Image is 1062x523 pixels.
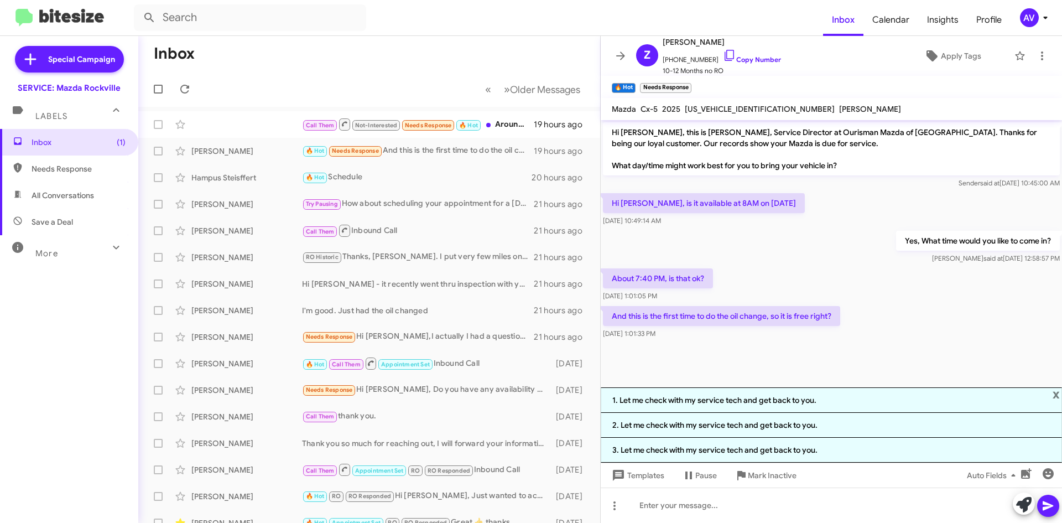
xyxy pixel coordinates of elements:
span: 🔥 Hot [306,361,325,368]
span: Not-Interested [355,122,398,129]
span: « [485,82,491,96]
span: Z [644,46,650,64]
div: Inbound Call [302,224,534,237]
span: Mark Inactive [748,465,796,485]
div: [PERSON_NAME] [191,491,302,502]
button: Templates [601,465,673,485]
div: AV [1020,8,1039,27]
span: [PERSON_NAME] [663,35,781,49]
div: Inbound Call [302,356,550,370]
div: 21 hours ago [534,305,591,316]
span: [US_VEHICLE_IDENTIFICATION_NUMBER] [685,104,835,114]
div: [PERSON_NAME] [191,358,302,369]
span: Sender [DATE] 10:45:00 AM [959,179,1060,187]
span: 🔥 Hot [306,147,325,154]
span: (1) [117,137,126,148]
span: Appointment Set [355,467,404,474]
div: 21 hours ago [534,332,591,343]
div: And this is the first time to do the oil change, so it is free right? [302,144,534,157]
span: 🔥 Hot [306,493,325,500]
div: Hi [PERSON_NAME] - it recently went thru inspection with you guys. The [GEOGRAPHIC_DATA] location... [302,278,534,289]
span: Call Them [306,467,335,474]
span: Call Them [306,228,335,235]
div: Hampus Steisffert [191,172,302,183]
span: [PERSON_NAME] [839,104,901,114]
span: [PHONE_NUMBER] [663,49,781,65]
span: [DATE] 1:01:05 PM [603,292,657,300]
div: 21 hours ago [534,252,591,263]
span: Try Pausing [306,200,338,208]
button: Pause [673,465,726,485]
a: Inbox [823,4,863,36]
div: Hi [PERSON_NAME], Do you have any availability for morning drop off with taxi service in the next... [302,384,550,396]
div: [PERSON_NAME] [191,411,302,422]
div: How about scheduling your appointment for a [DATE] or [DATE] after the 15th? Please let me know w... [302,198,534,210]
span: More [35,248,58,258]
div: 21 hours ago [534,225,591,236]
div: [PERSON_NAME] [191,199,302,210]
span: RO [332,493,341,500]
span: Needs Response [332,147,379,154]
div: [PERSON_NAME] [191,305,302,316]
div: [PERSON_NAME] [191,438,302,449]
a: Profile [967,4,1011,36]
button: Apply Tags [896,46,1009,66]
span: Call Them [306,122,335,129]
a: Insights [918,4,967,36]
span: Special Campaign [48,54,115,65]
nav: Page navigation example [479,78,587,101]
span: Cx-5 [641,104,658,114]
button: Previous [478,78,498,101]
span: Mazda [612,104,636,114]
span: [DATE] 1:01:33 PM [603,329,655,338]
p: Yes, What time would you like to come in? [896,231,1060,251]
span: [DATE] 10:49:14 AM [603,216,661,225]
div: 20 hours ago [532,172,591,183]
span: [PERSON_NAME] [DATE] 12:58:57 PM [932,254,1060,262]
span: Appointment Set [381,361,430,368]
div: [PERSON_NAME] [191,332,302,343]
p: Hi [PERSON_NAME], is it available at 8AM on [DATE] [603,193,805,213]
span: Apply Tags [941,46,981,66]
button: Mark Inactive [726,465,805,485]
div: 19 hours ago [534,146,591,157]
div: [DATE] [550,464,591,475]
span: Labels [35,111,67,121]
div: [PERSON_NAME] [191,252,302,263]
a: Copy Number [723,55,781,64]
div: [PERSON_NAME] [191,278,302,289]
a: Special Campaign [15,46,124,73]
span: said at [983,254,1003,262]
div: thank you. [302,410,550,423]
span: Needs Response [405,122,452,129]
div: [PERSON_NAME] [191,146,302,157]
span: Needs Response [306,386,353,393]
span: said at [980,179,999,187]
div: 21 hours ago [534,278,591,289]
div: Thanks, [PERSON_NAME]. I put very few miles on my Miata, so the standard schedule doesn't really ... [302,251,534,263]
span: 10-12 Months no RO [663,65,781,76]
li: 1. Let me check with my service tech and get back to you. [601,387,1062,413]
div: SERVICE: Mazda Rockville [18,82,121,94]
span: RO Responded [428,467,470,474]
li: 3. Let me check with my service tech and get back to you. [601,438,1062,463]
div: [DATE] [550,411,591,422]
button: Next [497,78,587,101]
p: Hi [PERSON_NAME], this is [PERSON_NAME], Service Director at Ourisman Mazda of [GEOGRAPHIC_DATA].... [603,122,1060,175]
span: 🔥 Hot [306,174,325,181]
input: Search [134,4,366,31]
div: Around 10:20am [302,117,534,131]
a: Calendar [863,4,918,36]
p: And this is the first time to do the oil change, so it is free right? [603,306,840,326]
button: Auto Fields [958,465,1029,485]
span: All Conversations [32,190,94,201]
div: 21 hours ago [534,199,591,210]
small: 🔥 Hot [612,83,636,93]
span: RO Responded [348,493,391,500]
div: I'm good. Just had the oil changed [302,305,534,316]
span: Call Them [306,413,335,420]
span: » [504,82,510,96]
